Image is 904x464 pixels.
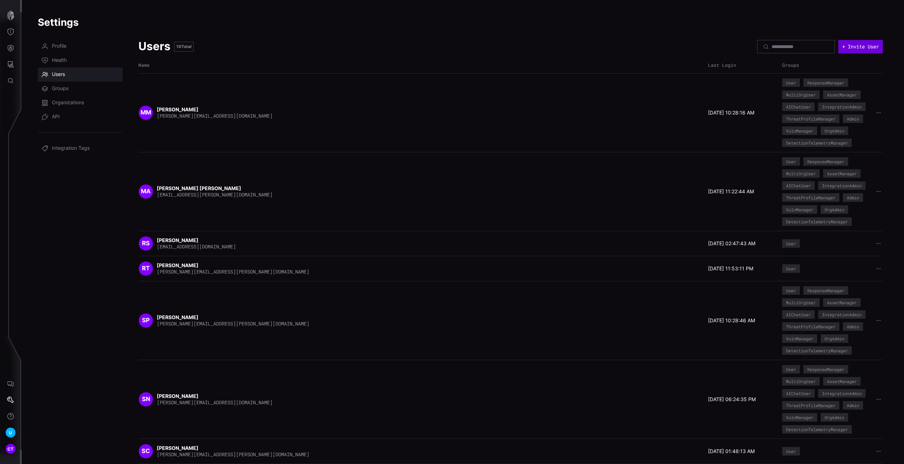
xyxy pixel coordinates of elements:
[38,39,123,53] a: Profile
[138,62,704,68] div: Name
[786,207,813,212] div: VulnManager
[38,110,123,124] a: API
[822,312,862,317] div: IntegrationAdmin
[157,445,200,451] strong: [PERSON_NAME]
[52,85,69,92] span: Groups
[7,445,14,453] span: CT
[52,57,67,64] span: Health
[807,288,844,293] div: ResponseManager
[157,243,236,250] span: [EMAIL_ADDRESS][DOMAIN_NAME]
[786,391,811,395] div: AIChatUser
[827,300,857,305] div: AssetManager
[142,265,150,272] span: RT
[708,240,755,247] time: [DATE] 02:47:43 AM
[174,42,194,52] div: Total
[786,241,796,246] div: User
[786,93,816,97] div: MultiOrgUser
[52,99,84,106] span: Organizations
[138,39,171,54] h2: Users
[38,53,123,67] a: Health
[786,300,816,305] div: MultiOrgUser
[822,391,862,395] div: IntegrationAdmin
[0,424,21,441] button: U
[786,183,811,188] div: AIChatUser
[786,288,796,293] div: User
[38,82,123,96] a: Groups
[825,207,844,212] div: OrgAdmin
[38,141,123,155] a: Integration Tags
[786,379,816,383] div: MultiOrgUser
[847,117,859,121] div: Admin
[38,96,123,110] a: Organizations
[827,93,857,97] div: AssetManager
[807,159,844,164] div: ResponseManager
[825,415,844,419] div: OrgAdmin
[807,81,844,85] div: ResponseManager
[52,43,66,50] span: Profile
[786,427,848,431] div: DetectionTelemetryManager
[142,395,150,403] span: SN
[708,62,779,68] div: Last Login
[157,191,273,198] span: [EMAIL_ADDRESS][PERSON_NAME][DOMAIN_NAME]
[708,188,754,195] time: [DATE] 11:22:44 AM
[786,403,835,407] div: ThreatProfileManager
[157,185,242,191] strong: [PERSON_NAME] [PERSON_NAME]
[847,195,859,200] div: Admin
[157,112,273,119] span: [PERSON_NAME][EMAIL_ADDRESS][DOMAIN_NAME]
[786,81,796,85] div: User
[708,265,753,272] time: [DATE] 11:53:11 PM
[708,448,755,454] time: [DATE] 01:48:13 AM
[157,106,200,112] strong: [PERSON_NAME]
[141,109,151,117] span: MM
[838,40,883,53] button: + Invite User
[786,219,848,224] div: DetectionTelemetryManager
[157,393,200,399] strong: [PERSON_NAME]
[142,240,150,247] span: RS
[157,262,200,268] strong: [PERSON_NAME]
[786,195,835,200] div: ThreatProfileManager
[9,429,12,436] span: U
[807,367,844,371] div: ResponseManager
[38,67,123,82] a: Users
[827,171,857,176] div: AssetManager
[157,320,309,327] span: [PERSON_NAME][EMAIL_ADDRESS][PERSON_NAME][DOMAIN_NAME]
[782,62,870,68] div: Groups
[176,44,181,49] span: 19
[847,324,859,329] div: Admin
[825,129,844,133] div: OrgAdmin
[786,266,796,271] div: User
[825,336,844,341] div: OrgAdmin
[786,324,835,329] div: ThreatProfileManager
[38,16,888,29] h1: Settings
[52,145,90,152] span: Integration Tags
[786,449,796,453] div: User
[157,314,200,320] strong: [PERSON_NAME]
[786,105,811,109] div: AIChatUser
[0,441,21,457] button: CT
[142,317,150,324] span: SP
[141,188,151,195] span: MA
[142,447,150,455] span: SC
[157,451,309,458] span: [PERSON_NAME][EMAIL_ADDRESS][PERSON_NAME][DOMAIN_NAME]
[157,237,200,243] strong: [PERSON_NAME]
[52,113,60,121] span: API
[822,183,862,188] div: IntegrationAdmin
[786,415,813,419] div: VulnManager
[157,268,309,275] span: [PERSON_NAME][EMAIL_ADDRESS][PERSON_NAME][DOMAIN_NAME]
[786,348,848,353] div: DetectionTelemetryManager
[786,159,796,164] div: User
[786,312,811,317] div: AIChatUser
[52,71,65,78] span: Users
[786,117,835,121] div: ThreatProfileManager
[786,141,848,145] div: DetectionTelemetryManager
[708,110,754,116] time: [DATE] 10:28:16 AM
[157,399,273,406] span: [PERSON_NAME][EMAIL_ADDRESS][DOMAIN_NAME]
[786,336,813,341] div: VulnManager
[786,367,796,371] div: User
[822,105,862,109] div: IntegrationAdmin
[786,129,813,133] div: VulnManager
[847,403,859,407] div: Admin
[708,396,756,403] time: [DATE] 06:24:35 PM
[708,317,755,324] time: [DATE] 10:28:46 AM
[827,379,857,383] div: AssetManager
